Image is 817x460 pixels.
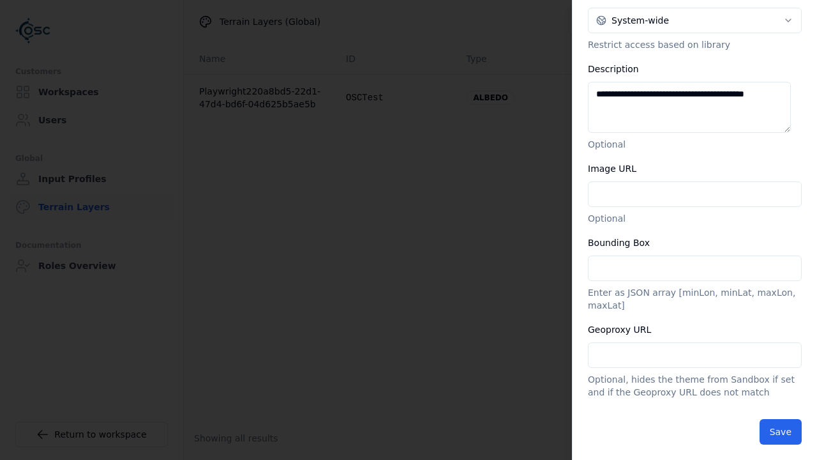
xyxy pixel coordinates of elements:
label: Description [588,64,639,74]
p: Optional, hides the theme from Sandbox if set and if the Geoproxy URL does not match [588,373,802,399]
p: Restrict access based on library [588,38,802,51]
label: Image URL [588,164,636,174]
label: Geoproxy URL [588,325,651,335]
p: Enter as JSON array [minLon, minLat, maxLon, maxLat] [588,286,802,312]
label: Bounding Box [588,238,650,248]
p: Optional [588,212,802,225]
p: Optional [588,138,802,151]
button: Save [760,419,802,445]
